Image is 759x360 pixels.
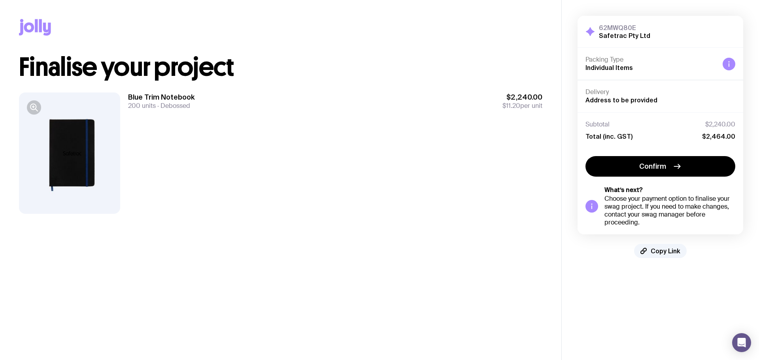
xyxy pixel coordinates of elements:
span: 200 units [128,102,156,110]
h2: Safetrac Pty Ltd [599,32,650,40]
button: Confirm [585,156,735,177]
span: Address to be provided [585,96,657,104]
span: $2,240.00 [705,121,735,128]
h4: Delivery [585,88,735,96]
span: $2,240.00 [502,92,542,102]
h4: Packing Type [585,56,716,64]
h5: What’s next? [604,186,735,194]
span: $2,464.00 [702,132,735,140]
span: Individual Items [585,64,633,71]
h1: Finalise your project [19,55,542,80]
span: Total (inc. GST) [585,132,632,140]
span: per unit [502,102,542,110]
button: Copy Link [634,244,687,258]
span: Subtotal [585,121,610,128]
div: Choose your payment option to finalise your swag project. If you need to make changes, contact yo... [604,195,735,226]
span: Debossed [156,102,190,110]
span: Confirm [639,162,666,171]
div: Open Intercom Messenger [732,333,751,352]
span: Copy Link [651,247,680,255]
span: $11.20 [502,102,520,110]
h3: Blue Trim Notebook [128,92,195,102]
h3: 62MWQ80E [599,24,650,32]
